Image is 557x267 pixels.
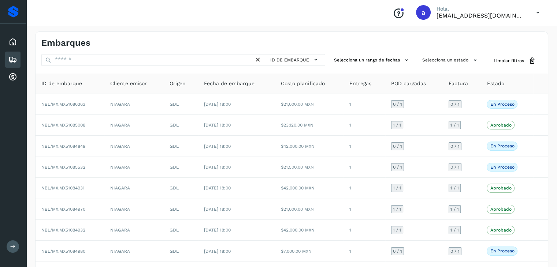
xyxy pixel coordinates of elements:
[275,178,344,199] td: $42,000.00 MXN
[41,123,85,128] span: NBL/MX.MX51085008
[490,207,511,212] p: Aprobado
[170,80,186,87] span: Origen
[41,185,85,191] span: NBL/MX.MX51084931
[344,178,385,199] td: 1
[275,157,344,178] td: $21,500.00 MXN
[104,136,164,157] td: NIAGARA
[490,143,514,148] p: En proceso
[164,199,198,220] td: GDL
[393,165,402,169] span: 0 / 1
[275,115,344,136] td: $23,120.00 MXN
[281,80,325,87] span: Costo planificado
[41,144,85,149] span: NBL/MX.MX51084849
[275,199,344,220] td: $21,000.00 MXN
[104,157,164,178] td: NIAGARA
[437,6,524,12] p: Hola,
[110,80,147,87] span: Cliente emisor
[164,136,198,157] td: GDL
[490,102,514,107] p: En proceso
[391,80,426,87] span: POD cargadas
[104,241,164,262] td: NIAGARA
[41,165,85,170] span: NBL/MX.MX51085532
[331,54,413,66] button: Selecciona un rango de fechas
[449,80,468,87] span: Factura
[275,220,344,241] td: $42,000.00 MXN
[349,80,371,87] span: Entregas
[204,227,231,233] span: [DATE] 18:00
[450,249,460,253] span: 0 / 1
[275,136,344,157] td: $42,000.00 MXN
[204,249,231,254] span: [DATE] 18:00
[450,207,459,211] span: 1 / 1
[41,80,82,87] span: ID de embarque
[104,94,164,115] td: NIAGARA
[41,38,90,48] h4: Embarques
[275,94,344,115] td: $21,000.00 MXN
[450,102,460,106] span: 0 / 1
[41,207,85,212] span: NBL/MX.MX51084970
[164,94,198,115] td: GDL
[104,199,164,220] td: NIAGARA
[393,249,402,253] span: 0 / 1
[41,227,85,233] span: NBL/MX.MX51084932
[490,123,511,128] p: Aprobado
[204,102,231,107] span: [DATE] 18:00
[344,241,385,262] td: 1
[164,115,198,136] td: GDL
[204,80,255,87] span: Fecha de embarque
[5,69,21,85] div: Cuentas por cobrar
[437,12,524,19] p: aux.facturacion@atpilot.mx
[490,227,511,233] p: Aprobado
[5,34,21,50] div: Inicio
[393,102,402,106] span: 0 / 1
[204,165,231,170] span: [DATE] 18:00
[393,186,401,190] span: 1 / 1
[270,57,309,63] span: ID de embarque
[344,94,385,115] td: 1
[450,165,460,169] span: 0 / 1
[490,185,511,191] p: Aprobado
[419,54,482,66] button: Selecciona un estado
[488,54,542,68] button: Limpiar filtros
[393,228,401,232] span: 1 / 1
[5,52,21,68] div: Embarques
[204,123,231,128] span: [DATE] 18:00
[268,54,322,65] button: ID de embarque
[487,80,504,87] span: Estado
[344,157,385,178] td: 1
[41,249,85,254] span: NBL/MX.MX51084980
[164,178,198,199] td: GDL
[275,241,344,262] td: $7,000.00 MXN
[490,248,514,253] p: En proceso
[344,115,385,136] td: 1
[204,144,231,149] span: [DATE] 18:00
[344,136,385,157] td: 1
[204,207,231,212] span: [DATE] 18:00
[450,144,460,148] span: 0 / 1
[450,186,459,190] span: 1 / 1
[450,123,459,127] span: 1 / 1
[41,102,85,107] span: NBL/MX.MX51086363
[104,115,164,136] td: NIAGARA
[344,220,385,241] td: 1
[393,207,401,211] span: 1 / 1
[164,241,198,262] td: GDL
[393,123,401,127] span: 1 / 1
[393,144,402,148] span: 0 / 1
[164,157,198,178] td: GDL
[344,199,385,220] td: 1
[490,165,514,170] p: En proceso
[204,185,231,191] span: [DATE] 18:00
[494,57,524,64] span: Limpiar filtros
[104,178,164,199] td: NIAGARA
[450,228,459,232] span: 1 / 1
[104,220,164,241] td: NIAGARA
[164,220,198,241] td: GDL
